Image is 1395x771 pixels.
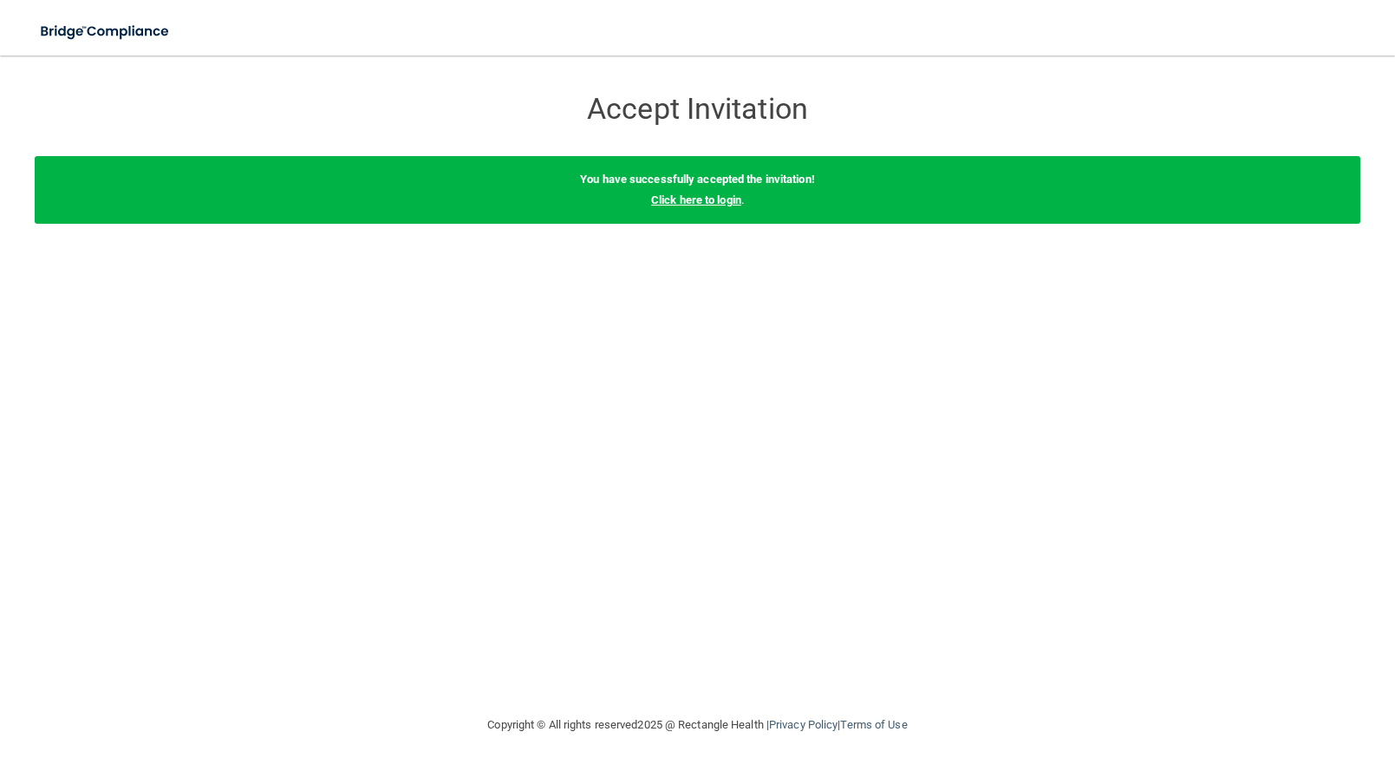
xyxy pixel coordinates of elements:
[381,697,1014,753] div: Copyright © All rights reserved 2025 @ Rectangle Health | |
[651,193,741,206] a: Click here to login
[35,156,1360,224] div: .
[580,173,815,186] b: You have successfully accepted the invitation!
[381,93,1014,125] h3: Accept Invitation
[769,718,838,731] a: Privacy Policy
[1095,648,1374,717] iframe: Drift Widget Chat Controller
[840,718,907,731] a: Terms of Use
[26,14,186,49] img: bridge_compliance_login_screen.278c3ca4.svg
